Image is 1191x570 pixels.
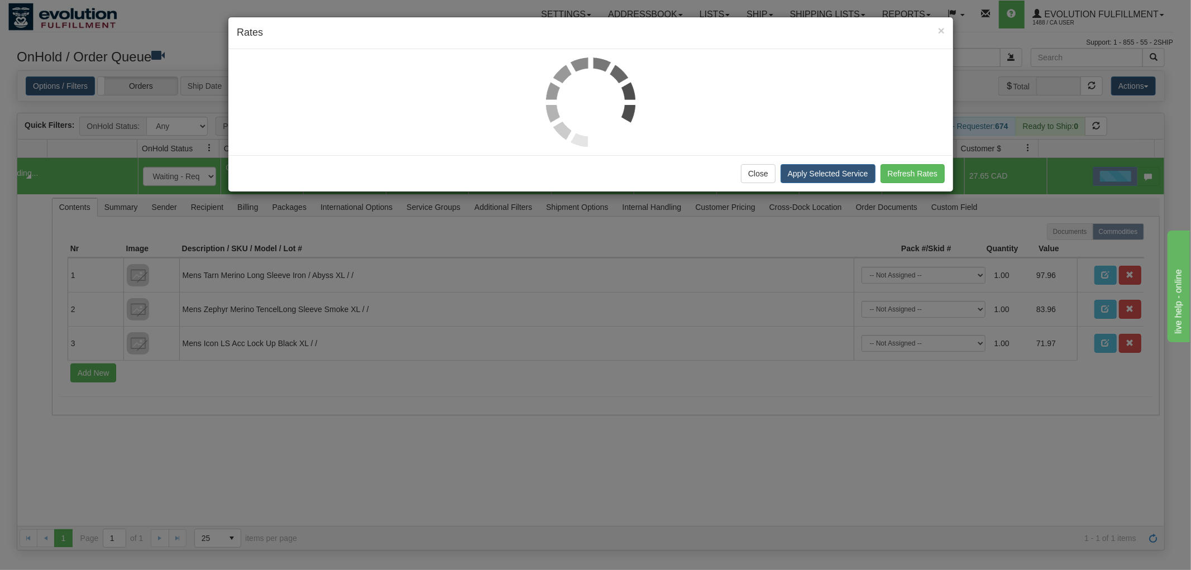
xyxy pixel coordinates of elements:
[781,164,876,183] button: Apply Selected Service
[546,58,635,147] img: loader.gif
[881,164,945,183] button: Refresh Rates
[938,24,945,37] span: ×
[1165,228,1190,342] iframe: chat widget
[237,26,945,40] h4: Rates
[8,7,103,20] div: live help - online
[938,25,945,36] button: Close
[741,164,776,183] button: Close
